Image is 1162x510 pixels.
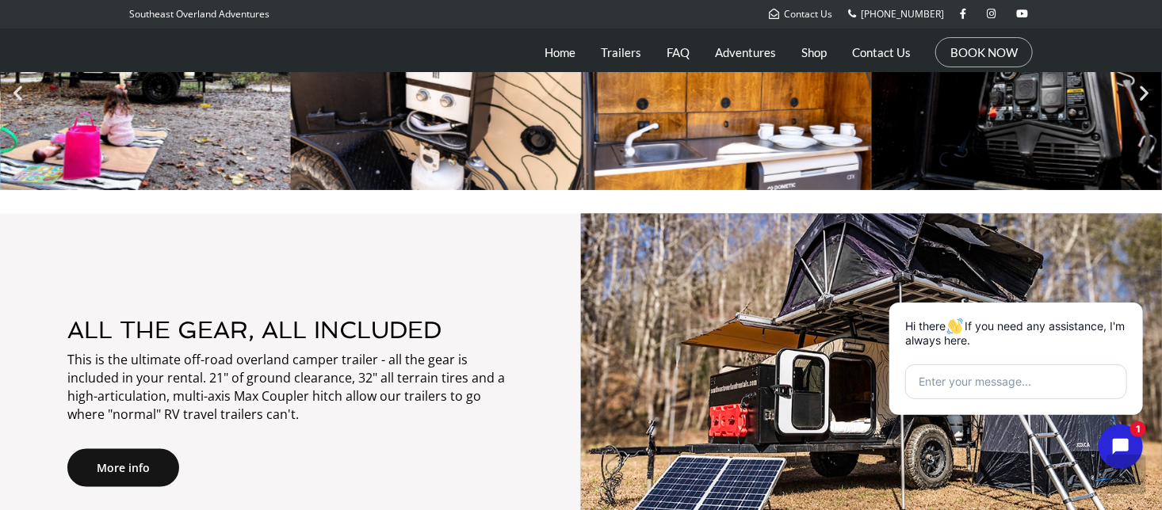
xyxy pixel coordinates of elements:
h3: ALL THE GEAR, ALL INCLUDED [67,317,514,343]
a: Trailers [601,32,641,72]
a: BOOK NOW [950,44,1018,60]
p: Southeast Overland Adventures [129,4,269,25]
a: FAQ [667,32,690,72]
a: More info [67,449,179,487]
a: Contact Us [769,7,832,21]
div: Previous slide [8,84,28,104]
a: Contact Us [852,32,911,72]
a: [PHONE_NUMBER] [848,7,944,21]
span: [PHONE_NUMBER] [861,7,944,21]
a: Adventures [715,32,776,72]
div: Next slide [1134,84,1154,104]
p: This is the ultimate off-road overland camper trailer - all the gear is included in your rental. ... [67,351,514,423]
a: Home [545,32,575,72]
a: Shop [801,32,827,72]
span: Contact Us [784,7,832,21]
